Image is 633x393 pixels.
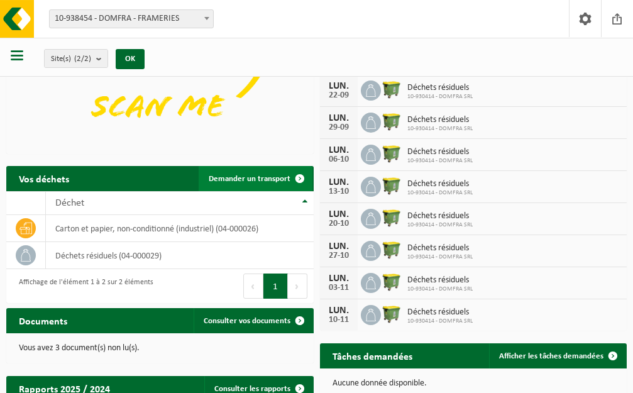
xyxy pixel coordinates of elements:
div: LUN. [326,145,351,155]
img: WB-1100-HPE-GN-51 [381,239,402,260]
p: Aucune donnée disponible. [333,379,615,388]
span: 10-930414 - DOMFRA SRL [407,125,473,133]
div: LUN. [326,113,351,123]
p: Vous avez 3 document(s) non lu(s). [19,344,301,353]
span: Demander un transport [209,175,290,183]
span: 10-930414 - DOMFRA SRL [407,189,473,197]
div: LUN. [326,274,351,284]
span: Déchet [55,198,84,208]
div: 06-10 [326,155,351,164]
span: Déchets résiduels [407,83,473,93]
div: LUN. [326,177,351,187]
span: 10-930414 - DOMFRA SRL [407,157,473,165]
button: OK [116,49,145,69]
td: carton et papier, non-conditionné (industriel) (04-000026) [46,215,314,242]
span: Déchets résiduels [407,115,473,125]
td: déchets résiduels (04-000029) [46,242,314,269]
button: Next [288,274,307,299]
a: Demander un transport [199,166,312,191]
img: WB-1100-HPE-GN-51 [381,111,402,132]
div: 13-10 [326,187,351,196]
a: Consulter vos documents [194,308,312,333]
span: 10-938454 - DOMFRA - FRAMERIES [50,10,213,28]
span: Déchets résiduels [407,275,473,285]
span: Déchets résiduels [407,147,473,157]
div: LUN. [326,209,351,219]
span: Consulter vos documents [204,317,290,325]
img: WB-1100-HPE-GN-51 [381,143,402,164]
button: Site(s)(2/2) [44,49,108,68]
count: (2/2) [74,55,91,63]
div: LUN. [326,81,351,91]
a: Afficher les tâches demandées [489,343,625,368]
img: WB-1100-HPE-GN-51 [381,79,402,100]
h2: Vos déchets [6,166,82,191]
span: 10-930414 - DOMFRA SRL [407,93,473,101]
span: 10-930414 - DOMFRA SRL [407,285,473,293]
div: 29-09 [326,123,351,132]
button: 1 [263,274,288,299]
span: Site(s) [51,50,91,69]
img: WB-1100-HPE-GN-51 [381,207,402,228]
div: 03-11 [326,284,351,292]
img: WB-1100-HPE-GN-51 [381,175,402,196]
h2: Documents [6,308,80,333]
span: Déchets résiduels [407,211,473,221]
img: WB-1100-HPE-GN-51 [381,303,402,324]
div: LUN. [326,241,351,252]
div: 27-10 [326,252,351,260]
span: Déchets résiduels [407,307,473,318]
span: 10-930414 - DOMFRA SRL [407,253,473,261]
div: 10-11 [326,316,351,324]
div: Affichage de l'élément 1 à 2 sur 2 éléments [13,272,153,300]
span: Déchets résiduels [407,179,473,189]
span: 10-930414 - DOMFRA SRL [407,221,473,229]
div: LUN. [326,306,351,316]
span: 10-930414 - DOMFRA SRL [407,318,473,325]
span: 10-938454 - DOMFRA - FRAMERIES [49,9,214,28]
h2: Tâches demandées [320,343,425,368]
button: Previous [243,274,263,299]
img: WB-1100-HPE-GN-51 [381,271,402,292]
span: Déchets résiduels [407,243,473,253]
span: Afficher les tâches demandées [499,352,603,360]
div: 22-09 [326,91,351,100]
div: 20-10 [326,219,351,228]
